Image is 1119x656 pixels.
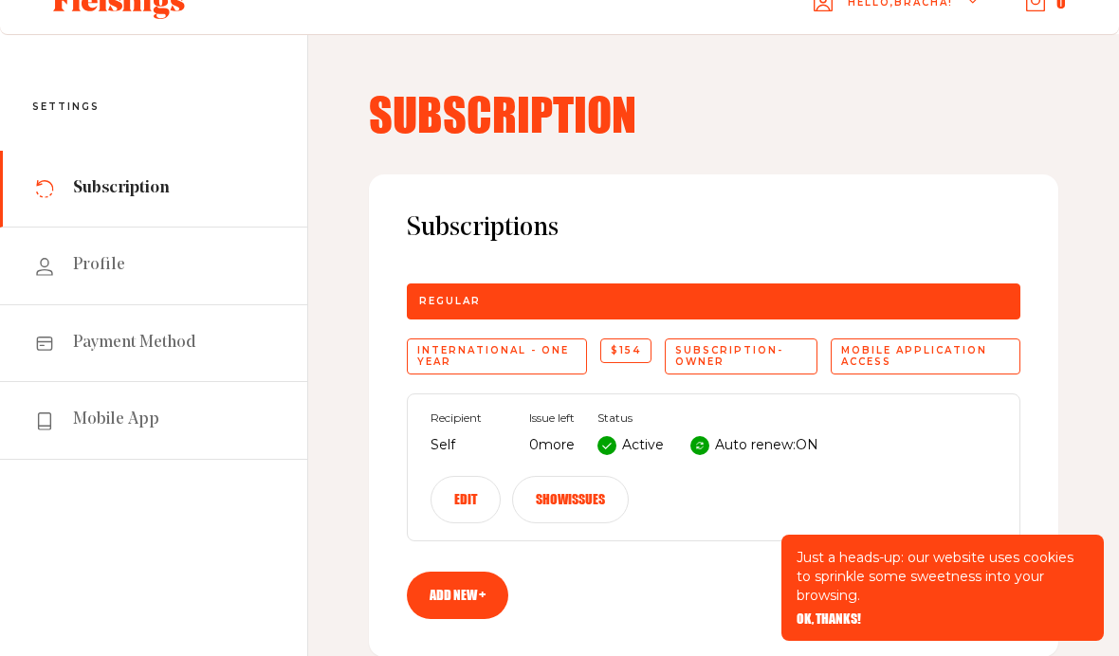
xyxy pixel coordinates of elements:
div: subscription-owner [665,338,817,374]
a: Add new + [407,572,508,619]
span: Profile [73,254,125,277]
span: Mobile App [73,409,159,431]
div: Regular [407,283,1020,319]
p: Just a heads-up: our website uses cookies to sprinkle some sweetness into your browsing. [797,548,1089,605]
div: International - One Year [407,338,587,374]
span: Payment Method [73,332,196,355]
div: $154 [600,338,651,363]
span: Subscriptions [407,212,1020,246]
span: Subscription [73,177,170,200]
p: Auto renew: ON [715,434,818,457]
p: 0 more [529,434,575,457]
button: Edit [431,476,501,523]
button: Showissues [512,476,629,523]
p: Self [431,434,506,457]
h4: Subscription [369,91,1058,137]
span: Status [597,411,818,425]
span: Issue left [529,411,575,425]
button: OK, THANKS! [797,612,861,626]
p: Active [622,434,664,457]
div: Mobile application access [831,338,1020,374]
span: Recipient [431,411,506,425]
